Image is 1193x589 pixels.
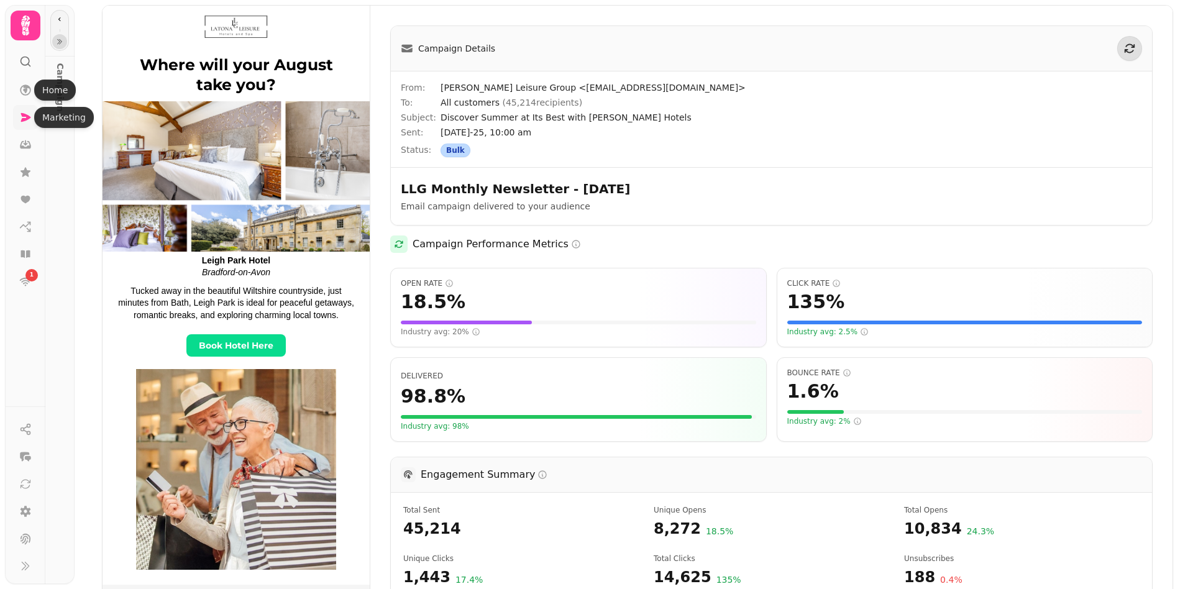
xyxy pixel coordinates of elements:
h2: LLG Monthly Newsletter - [DATE] [401,180,639,198]
span: 98.8 % [401,385,465,408]
span: All customers [441,98,582,107]
span: 24.3 % [967,525,994,539]
span: Total number of times emails were opened (includes multiple opens by the same recipient) [904,505,1140,515]
h3: Engagement Summary [421,467,547,482]
span: 45,214 [403,519,639,539]
span: From: [401,81,441,94]
h2: Campaign Performance Metrics [413,237,581,252]
a: 1 [13,269,38,294]
span: 8,272 [654,519,701,539]
p: Email campaign delivered to your audience [401,200,719,212]
span: Total number of link clicks (includes multiple clicks by the same recipient) [654,554,889,564]
span: Your delivery rate meets or exceeds the industry standard of 98%. Great list quality! [401,421,469,431]
span: Status: [401,144,441,157]
span: Subject: [401,111,441,124]
span: Total number of emails attempted to be sent in this campaign [403,505,639,515]
span: Percentage of emails that were successfully delivered to recipients' inboxes. Higher is better. [401,372,443,380]
span: ( 45,214 recipients) [502,98,582,107]
div: Bulk [441,144,470,157]
div: Home [34,80,76,101]
span: Sent: [401,126,441,139]
span: 1 [30,271,34,280]
span: 135 % [716,573,741,587]
span: [DATE]-25, 10:00 am [441,126,1142,139]
span: 18.5 % [401,291,465,313]
span: 10,834 [904,519,962,539]
span: Industry avg: 20% [401,327,480,337]
span: 17.4 % [455,573,483,587]
span: 188 [904,567,935,587]
div: Visual representation of your delivery rate (98.8%). The fuller the bar, the better. [401,415,756,419]
span: 135 % [787,291,845,313]
span: 14,625 [654,567,711,587]
div: Marketing [34,107,94,128]
span: Industry avg: 2% [787,416,862,426]
span: 1.6 % [787,380,839,403]
span: Bounce Rate [787,368,1143,378]
span: Discover Summer at Its Best with [PERSON_NAME] Hotels [441,111,1142,124]
span: Number of unique recipients who clicked a link in the email at least once [403,554,639,564]
div: Visual representation of your click rate (135%) compared to a scale of 20%. The fuller the bar, t... [787,321,1143,324]
img: Campaign preview [103,6,370,585]
span: 1,443 [403,567,450,587]
span: 18.5 % [706,525,733,539]
span: [PERSON_NAME] Leisure Group <[EMAIL_ADDRESS][DOMAIN_NAME]> [441,81,1142,94]
span: Number of unique recipients who opened the email at least once [654,505,889,515]
div: Visual representation of your open rate (18.5%) compared to a scale of 50%. The fuller the bar, t... [401,321,756,324]
span: Industry avg: 2.5% [787,327,869,337]
span: To: [401,96,441,109]
span: Number of recipients who chose to unsubscribe after receiving this campaign. LOWER is better - th... [904,554,1140,564]
div: Visual representation of your bounce rate (1.6%). For bounce rate, LOWER is better. The bar is gr... [787,410,1143,414]
p: Campaign [49,53,71,83]
span: Open Rate [401,278,756,288]
span: 0.4 % [940,573,962,587]
span: Campaign Details [418,42,495,55]
span: Click Rate [787,278,1143,288]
